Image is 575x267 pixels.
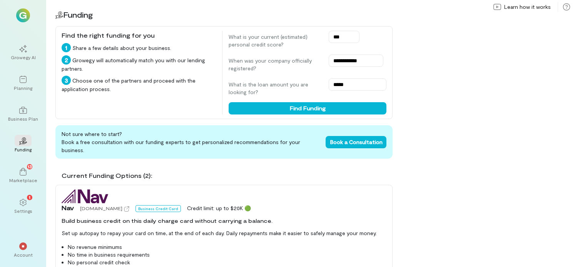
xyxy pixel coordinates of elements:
a: Marketplace [9,162,37,189]
div: Business Plan [8,116,38,122]
label: What is your current (estimated) personal credit score? [229,33,321,48]
label: What is the loan amount you are looking for? [229,81,321,96]
div: Planning [14,85,32,91]
img: Nav [62,189,108,203]
li: No time in business requirements [68,251,386,259]
a: Planning [9,70,37,97]
a: [DOMAIN_NAME] [80,204,129,212]
div: Current Funding Options (2): [62,171,393,180]
li: No revenue minimums [68,243,386,251]
a: Settings [9,192,37,220]
div: Growegy AI [11,54,36,60]
div: Growegy will automatically match you with our lending partners. [62,55,216,73]
span: Book a Consultation [330,139,383,145]
span: [DOMAIN_NAME] [80,206,122,211]
div: 3 [62,76,71,85]
span: Nav [62,203,74,212]
div: Business Credit Card [135,205,181,212]
span: Funding [63,10,93,19]
div: Settings [14,208,32,214]
span: 13 [28,163,32,170]
label: When was your company officially registered? [229,57,321,72]
div: Choose one of the partners and proceed with the application process. [62,76,216,93]
a: Growegy AI [9,39,37,66]
div: 1 [62,43,71,52]
div: Account [14,252,33,258]
button: Book a Consultation [326,136,386,148]
a: Business Plan [9,100,37,128]
p: Set up autopay to repay your card on time, at the end of each day. Daily repayments make it easie... [62,229,386,237]
div: 2 [62,55,71,65]
li: No personal credit check [68,259,386,266]
div: Find the right funding for you [62,31,216,40]
div: Credit limit: up to $20K [187,204,251,212]
button: Find Funding [229,102,386,114]
div: Marketplace [9,177,37,183]
div: Share a few details about your business. [62,43,216,52]
span: Learn how it works [504,3,551,11]
div: Build business credit on this daily charge card without carrying a balance. [62,217,386,225]
div: Funding [15,146,32,153]
span: 🟢 [244,205,251,211]
a: Funding [9,131,37,159]
span: 1 [29,194,30,201]
div: Not sure where to start? Book a free consultation with our funding experts to get personalized re... [55,125,393,159]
